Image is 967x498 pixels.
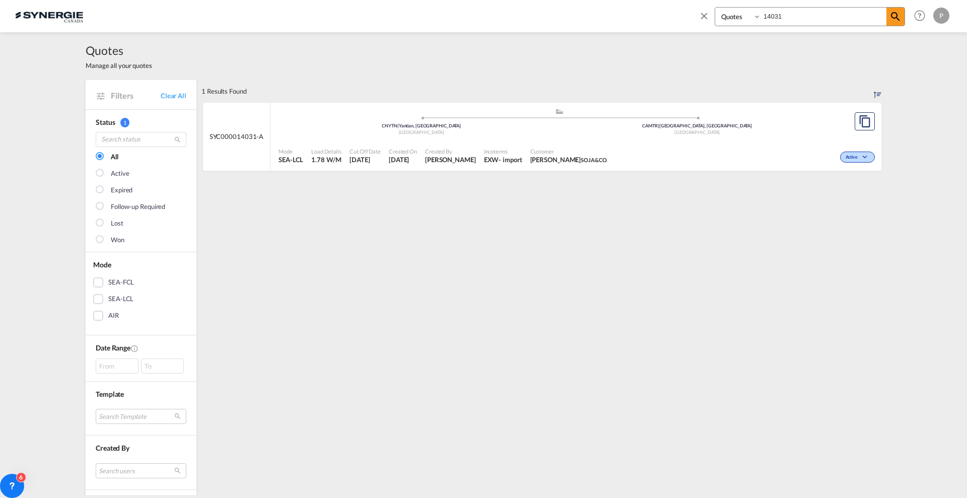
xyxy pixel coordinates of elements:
[96,117,186,127] div: Status 1
[96,132,186,147] input: Search status
[911,7,933,25] div: Help
[886,8,905,26] span: icon-magnify
[554,109,566,114] md-icon: assets/icons/custom/ship-fill.svg
[174,136,181,144] md-icon: icon-magnify
[111,202,165,212] div: Follow-up Required
[761,8,886,25] input: Enter Quotation Number
[860,155,872,160] md-icon: icon-chevron-down
[279,148,303,155] span: Mode
[699,7,715,31] span: icon-close
[397,123,399,128] span: |
[96,444,129,452] span: Created By
[96,118,115,126] span: Status
[108,311,119,321] div: AIR
[120,118,129,127] span: 1
[874,80,881,102] div: Sort by: Created On
[484,148,522,155] span: Incoterms
[484,155,499,164] div: EXW
[96,359,186,374] span: From To
[484,155,522,164] div: EXW import
[389,155,417,164] span: 13 Aug 2025
[96,390,124,398] span: Template
[389,148,417,155] span: Created On
[840,152,875,163] div: Change Status Here
[425,148,476,155] span: Created By
[658,123,659,128] span: |
[855,112,875,130] button: Copy Quote
[96,359,139,374] div: From
[201,80,247,102] div: 1 Results Found
[93,277,189,288] md-checkbox: SEA-FCL
[530,155,608,164] span: DAPHNE LACROIX SOJA&CO.
[311,148,341,155] span: Load Details
[311,156,341,164] span: 1.78 W/M
[382,123,461,128] span: CNYTN Yantian, [GEOGRAPHIC_DATA]
[933,8,949,24] div: P
[111,169,129,179] div: Active
[111,235,124,245] div: Won
[15,5,83,27] img: 1f56c880d42311ef80fc7dca854c8e59.png
[642,123,752,128] span: CAMTR [GEOGRAPHIC_DATA], [GEOGRAPHIC_DATA]
[699,10,710,21] md-icon: icon-close
[911,7,928,24] span: Help
[425,155,476,164] span: Pablo Gomez Saldarriaga
[499,155,522,164] div: - import
[111,152,118,162] div: All
[203,103,881,171] div: SYC000014031-A assets/icons/custom/ship-fill.svgassets/icons/custom/roll-o-plane.svgOriginYantian...
[279,155,303,164] span: SEA-LCL
[108,294,133,304] div: SEA-LCL
[111,90,161,101] span: Filters
[130,344,139,352] md-icon: Created On
[530,148,608,155] span: Customer
[111,185,132,195] div: Expired
[399,129,444,135] span: [GEOGRAPHIC_DATA]
[93,294,189,304] md-checkbox: SEA-LCL
[350,148,381,155] span: Cut Off Date
[111,219,123,229] div: Lost
[86,42,152,58] span: Quotes
[93,311,189,321] md-checkbox: AIR
[108,277,134,288] div: SEA-FCL
[350,155,381,164] span: 13 Aug 2025
[141,359,184,374] div: To
[96,343,130,352] span: Date Range
[93,260,111,269] span: Mode
[86,61,152,70] span: Manage all your quotes
[581,157,607,163] span: SOJA&CO.
[889,11,902,23] md-icon: icon-magnify
[210,132,264,141] span: SYC000014031-A
[846,154,860,161] span: Active
[674,129,720,135] span: [GEOGRAPHIC_DATA]
[161,91,186,100] a: Clear All
[859,115,871,127] md-icon: assets/icons/custom/copyQuote.svg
